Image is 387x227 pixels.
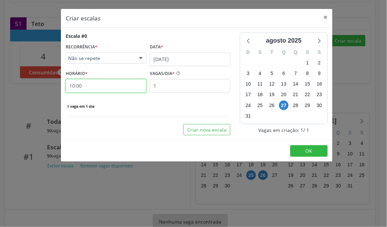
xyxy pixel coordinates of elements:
[255,79,265,89] span: segunda-feira, 11 de agosto de 2025
[303,90,312,100] span: sexta-feira, 22 de agosto de 2025
[278,47,290,58] div: Q
[255,90,265,100] span: segunda-feira, 18 de agosto de 2025
[313,47,325,58] div: S
[304,126,309,134] span: / 1
[66,14,100,22] h5: Criar escalas
[306,148,312,154] span: OK
[279,69,289,78] span: quarta-feira, 6 de agosto de 2025
[150,52,230,66] input: Selecione uma data
[291,79,301,89] span: quinta-feira, 14 de agosto de 2025
[315,58,324,67] span: sábado, 2 de agosto de 2025
[183,124,230,136] button: Criar nova escala
[315,90,324,100] span: sábado, 23 de agosto de 2025
[266,47,278,58] div: T
[267,79,277,89] span: terça-feira, 12 de agosto de 2025
[279,101,289,110] span: quarta-feira, 27 de agosto de 2025
[315,101,324,110] span: sábado, 30 de agosto de 2025
[263,36,304,45] div: agosto 2025
[243,90,253,100] span: domingo, 17 de agosto de 2025
[66,69,87,79] label: HORÁRIO
[290,47,302,58] div: Q
[291,101,301,110] span: quinta-feira, 28 de agosto de 2025
[150,42,163,52] label: Data
[66,104,96,109] span: 1 vaga em 1 dia
[150,69,175,79] label: VAGAS/DIA
[240,126,328,134] div: Vagas em criação: 1
[302,47,313,58] div: S
[255,101,265,110] span: segunda-feira, 25 de agosto de 2025
[267,90,277,100] span: terça-feira, 19 de agosto de 2025
[175,69,181,76] ion-icon: help circle outline
[279,79,289,89] span: quarta-feira, 13 de agosto de 2025
[303,101,312,110] span: sexta-feira, 29 de agosto de 2025
[255,69,265,78] span: segunda-feira, 4 de agosto de 2025
[243,101,253,110] span: domingo, 24 de agosto de 2025
[254,47,266,58] div: S
[303,69,312,78] span: sexta-feira, 8 de agosto de 2025
[303,58,312,67] span: sexta-feira, 1 de agosto de 2025
[66,32,87,40] div: Escala #0
[279,90,289,100] span: quarta-feira, 20 de agosto de 2025
[66,79,146,93] input: 00:00
[243,79,253,89] span: domingo, 10 de agosto de 2025
[243,69,253,78] span: domingo, 3 de agosto de 2025
[267,101,277,110] span: terça-feira, 26 de agosto de 2025
[303,79,312,89] span: sexta-feira, 15 de agosto de 2025
[315,69,324,78] span: sábado, 9 de agosto de 2025
[290,145,328,157] button: OK
[291,69,301,78] span: quinta-feira, 7 de agosto de 2025
[66,42,97,52] label: RECORRÊNCIA
[242,47,254,58] div: D
[315,79,324,89] span: sábado, 16 de agosto de 2025
[267,69,277,78] span: terça-feira, 5 de agosto de 2025
[243,111,253,121] span: domingo, 31 de agosto de 2025
[291,90,301,100] span: quinta-feira, 21 de agosto de 2025
[319,9,333,26] button: Close
[68,55,132,62] span: Não se repete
